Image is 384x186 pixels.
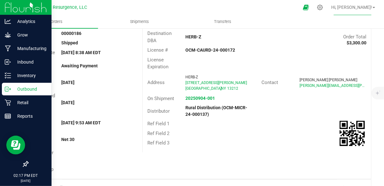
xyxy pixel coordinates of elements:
[11,99,49,106] p: Retail
[6,136,25,155] iframe: Resource center
[262,80,278,85] span: Contact
[147,131,169,136] span: Ref Field 2
[147,96,174,101] span: On Shipment
[147,31,172,43] span: Destination DBA
[185,48,235,53] strong: OCM-CAURD-24-000172
[61,31,81,36] strong: 00000186
[5,59,11,65] inline-svg: Inbound
[61,50,101,55] strong: [DATE] 8:38 AM EDT
[347,40,366,45] strong: $3,300.00
[61,137,74,142] strong: Net 30
[343,34,366,40] span: Order Total
[331,5,372,10] span: Hi, [PERSON_NAME]!
[11,112,49,120] p: Reports
[340,121,365,146] img: Scan me!
[227,86,238,91] span: 13212
[61,120,101,125] strong: [DATE] 9:53 AM EDT
[299,1,313,14] span: Open Ecommerce Menu
[11,58,49,66] p: Inbound
[5,45,11,52] inline-svg: Manufacturing
[147,121,169,127] span: Ref Field 1
[185,86,222,91] span: [GEOGRAPHIC_DATA]
[185,81,247,85] span: [STREET_ADDRESS][PERSON_NAME]
[5,86,11,92] inline-svg: Outbound
[147,140,169,146] span: Ref Field 3
[42,19,71,25] span: Orders
[329,78,358,82] span: [PERSON_NAME]
[147,47,168,53] span: License #
[5,32,11,38] inline-svg: Grow
[220,86,221,91] span: ,
[147,108,170,114] span: Distributor
[185,75,198,79] span: HERB-Z
[185,34,201,39] strong: HERB-Z
[61,40,78,45] strong: Shipped
[5,72,11,79] inline-svg: Inventory
[15,15,98,28] a: Orders
[5,113,11,119] inline-svg: Reports
[5,18,11,25] inline-svg: Analytics
[11,85,49,93] p: Outbound
[3,178,49,183] p: [DATE]
[3,173,49,178] p: 02:17 PM EDT
[11,18,49,25] p: Analytics
[11,72,49,79] p: Inventory
[61,100,74,105] strong: [DATE]
[11,45,49,52] p: Manufacturing
[316,4,324,10] div: Manage settings
[340,121,365,146] qrcode: 00000186
[147,57,168,70] span: License Expiration
[122,19,157,25] span: Shipments
[221,86,226,91] span: NY
[147,80,165,85] span: Address
[98,15,181,28] a: Shipments
[185,105,247,117] strong: Rural Distribution (OCM-MICR-24-000137)
[185,96,215,101] a: 20250904-001
[41,5,87,10] span: Rural Resurgence, LLC
[61,63,98,68] strong: Awaiting Payment
[5,99,11,106] inline-svg: Retail
[181,15,264,28] a: Transfers
[61,80,74,85] strong: [DATE]
[300,78,328,82] span: [PERSON_NAME]
[11,31,49,39] p: Grow
[206,19,240,25] span: Transfers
